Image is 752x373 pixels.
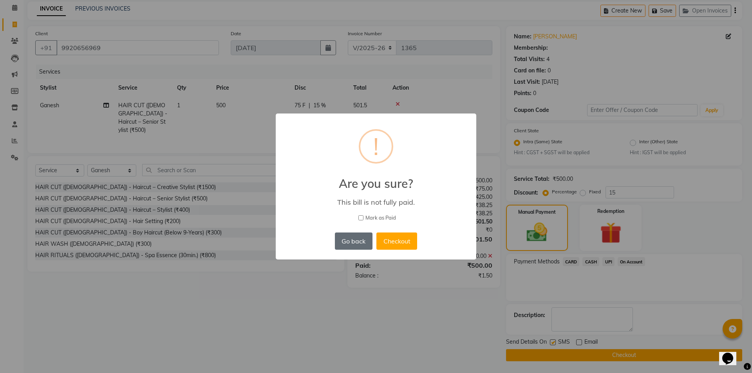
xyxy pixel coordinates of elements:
div: ! [373,131,379,162]
button: Go back [335,232,372,250]
iframe: chat widget [719,342,744,365]
h2: Are you sure? [276,167,476,191]
div: This bill is not fully paid. [287,198,465,207]
button: Checkout [376,232,417,250]
span: Mark as Paid [365,214,396,222]
input: Mark as Paid [358,215,363,220]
